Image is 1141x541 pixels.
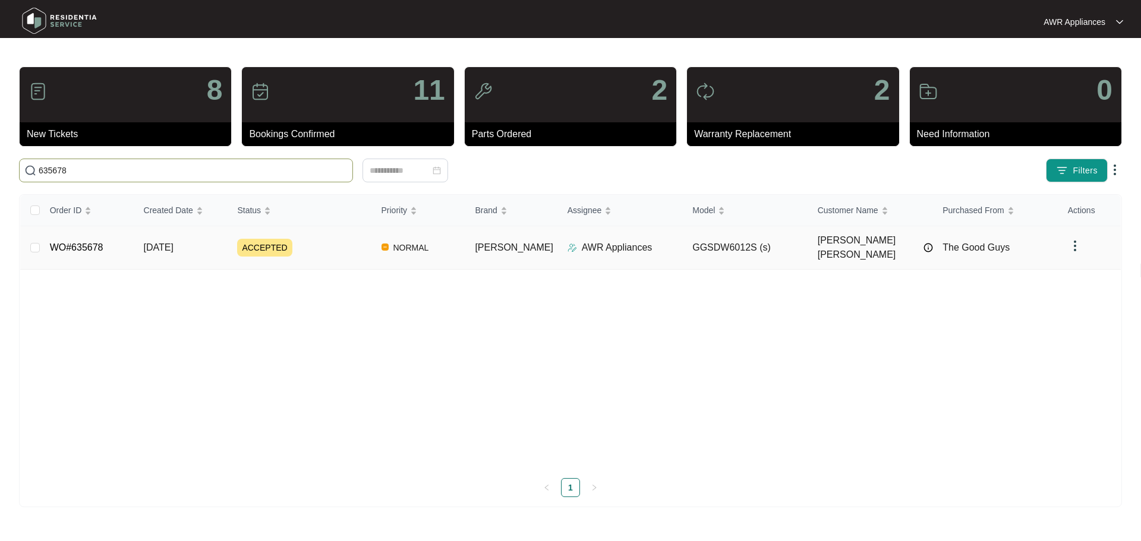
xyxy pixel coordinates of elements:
input: Search by Order Id, Assignee Name, Customer Name, Brand and Model [39,164,348,177]
span: Assignee [568,204,602,217]
span: Created Date [144,204,193,217]
th: Actions [1058,195,1121,226]
span: Customer Name [818,204,878,217]
img: Assigner Icon [568,243,577,252]
button: left [537,478,556,497]
th: Assignee [558,195,683,226]
p: New Tickets [27,127,231,141]
p: Need Information [917,127,1121,141]
button: filter iconFilters [1046,159,1108,182]
p: AWR Appliances [582,241,653,255]
img: icon [29,82,48,101]
p: AWR Appliances [1044,16,1105,28]
span: Status [237,204,261,217]
p: 0 [1096,76,1112,105]
img: icon [696,82,715,101]
th: Purchased From [933,195,1058,226]
li: Next Page [585,478,604,497]
span: [PERSON_NAME] [PERSON_NAME] [818,233,918,262]
p: Warranty Replacement [694,127,899,141]
th: Created Date [134,195,228,226]
p: 8 [207,76,223,105]
span: Filters [1073,164,1098,177]
a: 1 [562,479,579,496]
span: NORMAL [389,241,434,255]
span: [DATE] [144,242,174,252]
p: 11 [413,76,445,105]
span: left [543,484,550,491]
th: Priority [372,195,466,226]
img: dropdown arrow [1068,239,1082,253]
li: Previous Page [537,478,556,497]
span: right [591,484,598,491]
span: Order ID [50,204,82,217]
img: dropdown arrow [1116,19,1123,25]
th: Customer Name [808,195,934,226]
img: search-icon [24,164,36,176]
p: Bookings Confirmed [249,127,453,141]
span: [PERSON_NAME] [475,242,553,252]
td: GGSDW6012S (s) [683,226,808,270]
span: ACCEPTED [237,239,292,257]
span: Brand [475,204,497,217]
a: WO#635678 [50,242,103,252]
span: Model [692,204,715,217]
th: Order ID [40,195,134,226]
img: residentia service logo [18,3,101,39]
th: Brand [465,195,557,226]
p: 2 [651,76,667,105]
span: Priority [382,204,408,217]
button: right [585,478,604,497]
th: Status [228,195,371,226]
img: filter icon [1056,164,1068,176]
img: icon [251,82,270,101]
li: 1 [561,478,580,497]
img: icon [474,82,493,101]
th: Model [683,195,808,226]
img: Vercel Logo [382,243,389,251]
p: 2 [874,76,890,105]
img: Info icon [923,243,933,252]
p: Parts Ordered [472,127,676,141]
img: icon [919,82,938,101]
span: The Good Guys [943,242,1010,252]
img: dropdown arrow [1108,163,1122,177]
span: Purchased From [943,204,1004,217]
